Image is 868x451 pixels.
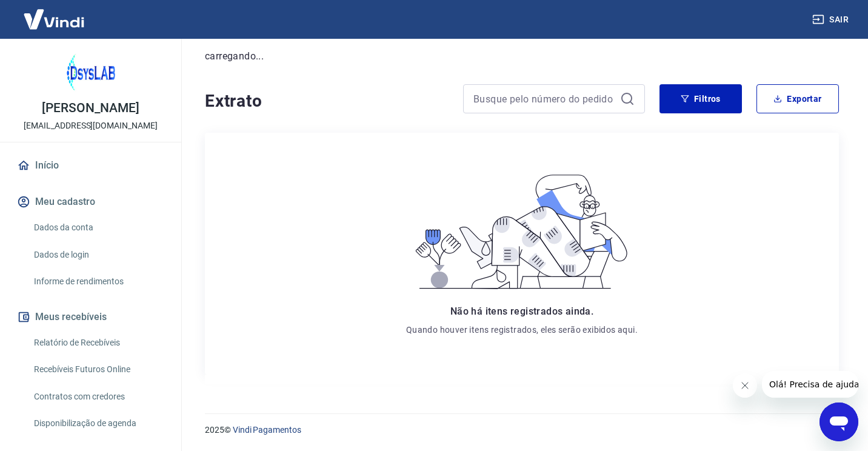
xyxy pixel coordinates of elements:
[24,119,158,132] p: [EMAIL_ADDRESS][DOMAIN_NAME]
[15,1,93,38] img: Vindi
[29,411,167,436] a: Disponibilização de agenda
[205,49,839,64] p: carregando...
[67,48,115,97] img: 34898181-a950-4937-a6e6-67e32eaa6798.jpeg
[15,189,167,215] button: Meu cadastro
[233,425,301,435] a: Vindi Pagamentos
[7,8,102,18] span: Olá! Precisa de ajuda?
[42,102,139,115] p: [PERSON_NAME]
[450,306,593,317] span: Não há itens registrados ainda.
[29,242,167,267] a: Dados de login
[756,84,839,113] button: Exportar
[29,357,167,382] a: Recebíveis Futuros Online
[473,90,615,108] input: Busque pelo número do pedido
[733,373,757,398] iframe: Fechar mensagem
[659,84,742,113] button: Filtros
[15,152,167,179] a: Início
[762,371,858,398] iframe: Mensagem da empresa
[15,304,167,330] button: Meus recebíveis
[406,324,638,336] p: Quando houver itens registrados, eles serão exibidos aqui.
[29,215,167,240] a: Dados da conta
[29,384,167,409] a: Contratos com credores
[29,269,167,294] a: Informe de rendimentos
[820,403,858,441] iframe: Botão para abrir a janela de mensagens
[29,330,167,355] a: Relatório de Recebíveis
[205,424,839,436] p: 2025 ©
[810,8,853,31] button: Sair
[205,89,449,113] h4: Extrato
